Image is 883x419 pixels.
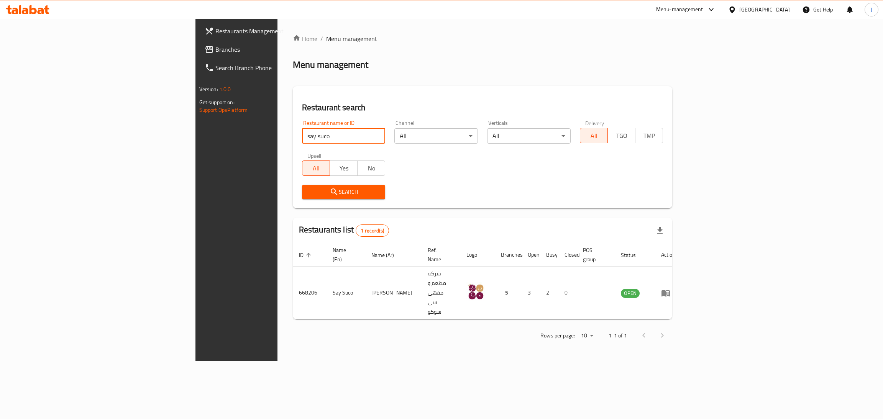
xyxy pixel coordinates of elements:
td: 5 [495,267,522,319]
td: شركه مطعم و مقهى سي سوكو [422,267,460,319]
div: [GEOGRAPHIC_DATA] [739,5,790,14]
button: Yes [330,160,358,176]
span: ID [299,250,313,260]
button: TMP [635,128,663,143]
span: Ref. Name [428,246,451,264]
span: No [361,163,382,174]
input: Search for restaurant name or ID.. [302,128,386,144]
button: TGO [607,128,635,143]
th: Branches [495,243,522,267]
div: Menu-management [656,5,703,14]
div: All [394,128,478,144]
div: All [487,128,571,144]
span: TMP [638,130,660,141]
p: 1-1 of 1 [609,331,627,340]
table: enhanced table [293,243,681,319]
th: Busy [540,243,558,267]
span: Branches [215,45,337,54]
span: All [583,130,605,141]
td: 2 [540,267,558,319]
div: Total records count [356,224,389,237]
span: Restaurants Management [215,26,337,36]
span: Get support on: [199,97,235,107]
th: Logo [460,243,495,267]
td: [PERSON_NAME] [365,267,422,319]
button: All [302,160,330,176]
span: OPEN [621,289,640,298]
span: Yes [333,163,355,174]
span: Menu management [326,34,377,43]
span: 1 record(s) [356,227,389,234]
button: All [580,128,608,143]
span: Name (Ar) [371,250,404,260]
img: Say Suco [466,282,486,301]
td: Say Suco [327,267,365,319]
h2: Restaurants list [299,224,389,237]
td: 3 [522,267,540,319]
span: Status [621,250,646,260]
span: J [871,5,872,14]
nav: breadcrumb [293,34,673,43]
label: Delivery [585,120,604,126]
a: Search Branch Phone [199,59,343,77]
a: Support.OpsPlatform [199,105,248,115]
button: No [357,160,385,176]
th: Closed [558,243,577,267]
span: POS group [583,246,606,264]
p: Rows per page: [540,331,575,340]
th: Action [655,243,681,267]
h2: Restaurant search [302,102,663,113]
span: Search [308,187,379,197]
button: Search [302,185,386,199]
span: TGO [611,130,632,141]
td: 0 [558,267,577,319]
span: All [305,163,327,174]
div: Rows per page: [578,330,596,342]
span: Version: [199,84,218,94]
a: Restaurants Management [199,22,343,40]
span: Search Branch Phone [215,63,337,72]
span: Name (En) [333,246,356,264]
span: 1.0.0 [219,84,231,94]
label: Upsell [307,153,322,158]
th: Open [522,243,540,267]
a: Branches [199,40,343,59]
div: Export file [651,221,669,240]
h2: Menu management [293,59,368,71]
